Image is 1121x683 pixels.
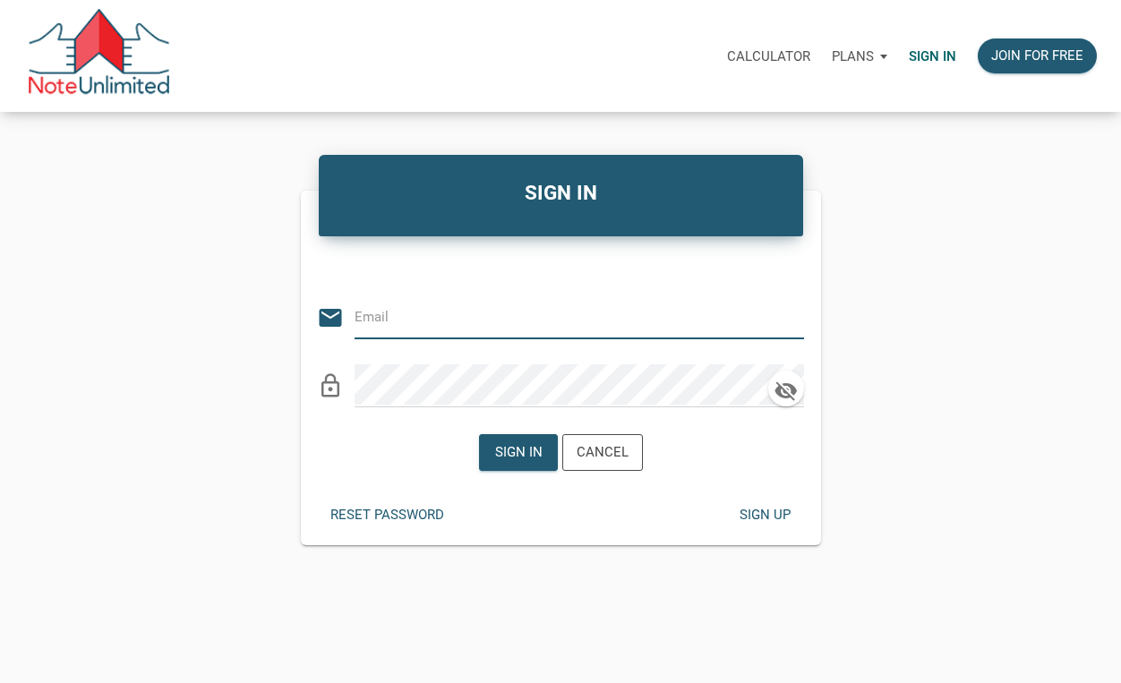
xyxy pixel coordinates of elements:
[991,46,1083,66] div: Join for free
[739,505,790,525] div: Sign up
[832,48,874,64] p: Plans
[317,498,458,533] button: Reset password
[967,28,1108,84] a: Join for free
[317,304,344,331] i: email
[716,28,821,84] a: Calculator
[978,38,1097,73] button: Join for free
[577,442,629,463] div: Cancel
[330,505,444,525] div: Reset password
[317,372,344,399] i: lock_outline
[727,48,810,64] p: Calculator
[479,434,558,471] button: Sign in
[27,9,171,103] img: NoteUnlimited
[909,48,956,64] p: Sign in
[494,442,542,463] div: Sign in
[355,296,777,337] input: Email
[898,28,967,84] a: Sign in
[332,178,790,209] h4: SIGN IN
[725,498,804,533] button: Sign up
[821,28,898,84] a: Plans
[821,30,898,83] button: Plans
[562,434,643,471] button: Cancel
